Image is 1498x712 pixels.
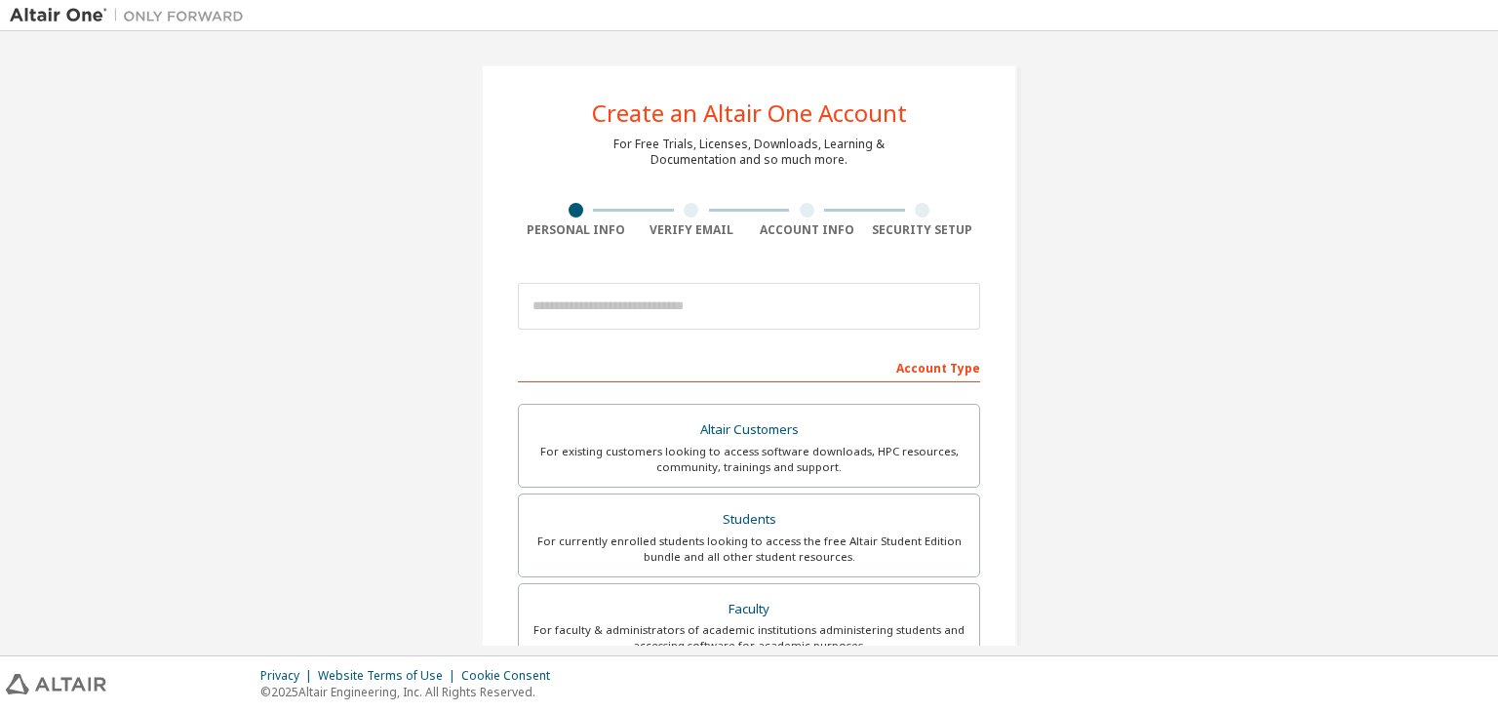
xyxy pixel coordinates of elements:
[613,137,885,168] div: For Free Trials, Licenses, Downloads, Learning & Documentation and so much more.
[865,222,981,238] div: Security Setup
[749,222,865,238] div: Account Info
[461,668,562,684] div: Cookie Consent
[260,684,562,700] p: © 2025 Altair Engineering, Inc. All Rights Reserved.
[531,622,967,653] div: For faculty & administrators of academic institutions administering students and accessing softwa...
[531,444,967,475] div: For existing customers looking to access software downloads, HPC resources, community, trainings ...
[6,674,106,694] img: altair_logo.svg
[531,596,967,623] div: Faculty
[518,351,980,382] div: Account Type
[10,6,254,25] img: Altair One
[531,416,967,444] div: Altair Customers
[531,506,967,534] div: Students
[531,534,967,565] div: For currently enrolled students looking to access the free Altair Student Edition bundle and all ...
[592,101,907,125] div: Create an Altair One Account
[518,222,634,238] div: Personal Info
[260,668,318,684] div: Privacy
[318,668,461,684] div: Website Terms of Use
[634,222,750,238] div: Verify Email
